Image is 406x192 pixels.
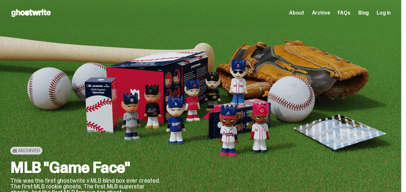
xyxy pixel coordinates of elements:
span: Archived [18,148,40,153]
a: FAQs [338,10,350,16]
a: Log in [377,10,391,16]
h2: MLB "Game Face" [10,160,165,175]
a: Blog [358,10,369,16]
a: Archive [312,10,330,16]
a: About [289,10,304,16]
